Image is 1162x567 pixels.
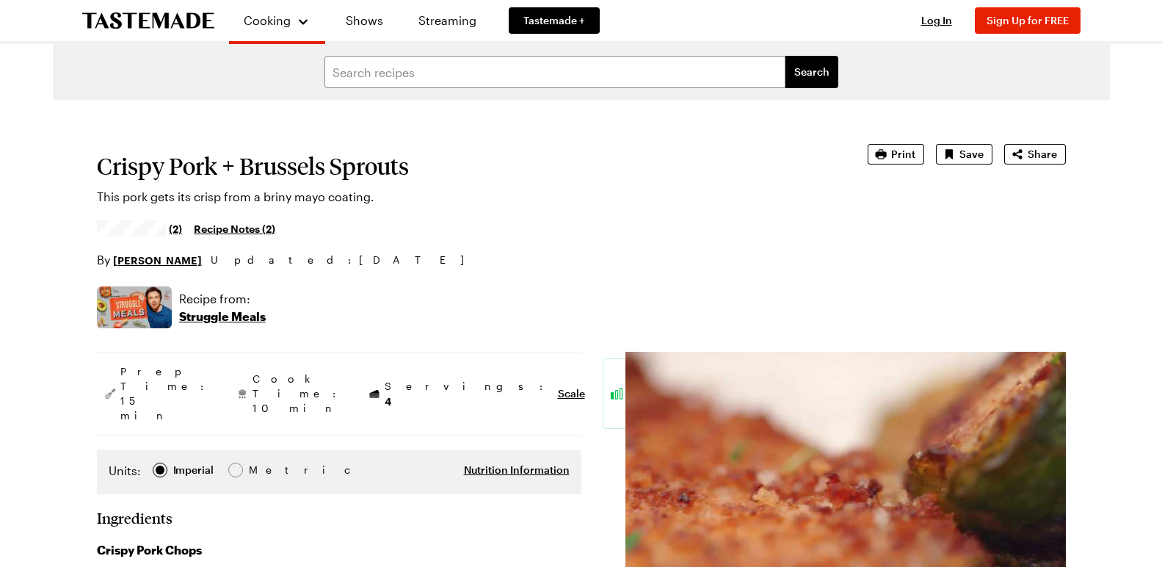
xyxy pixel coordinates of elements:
[385,379,551,409] span: Servings:
[987,14,1069,26] span: Sign Up for FREE
[1004,144,1066,165] button: Share
[558,386,585,401] button: Scale
[1028,147,1057,162] span: Share
[921,14,952,26] span: Log In
[794,65,829,79] span: Search
[169,221,182,236] span: (2)
[97,153,827,179] h1: Crispy Pork + Brussels Sprouts
[975,7,1081,34] button: Sign Up for FREE
[907,13,966,28] button: Log In
[936,144,992,165] button: Save recipe
[179,290,266,325] a: Recipe from:Struggle Meals
[113,252,202,268] a: [PERSON_NAME]
[109,462,141,480] label: Units:
[82,12,214,29] a: To Tastemade Home Page
[249,462,281,478] span: Metric
[194,220,275,236] a: Recipe Notes (2)
[109,462,280,483] div: Imperial Metric
[785,56,838,88] button: filters
[179,290,266,308] p: Recipe from:
[244,6,311,35] button: Cooking
[97,223,183,234] a: 4.5/5 stars from 2 reviews
[97,509,173,527] h2: Ingredients
[509,7,600,34] a: Tastemade +
[464,463,570,477] button: Nutrition Information
[385,394,391,408] span: 4
[959,147,984,162] span: Save
[324,56,785,88] input: Search recipes
[173,462,215,478] span: Imperial
[253,372,344,416] span: Cook Time: 10 min
[868,144,924,165] button: Print
[173,462,214,478] div: Imperial
[244,13,291,27] span: Cooking
[249,462,280,478] div: Metric
[97,286,172,328] img: Show where recipe is used
[523,13,585,28] span: Tastemade +
[211,252,479,268] span: Updated : [DATE]
[97,188,827,206] p: This pork gets its crisp from a briny mayo coating.
[179,308,266,325] p: Struggle Meals
[97,541,581,559] h3: Crispy Pork Chops
[120,364,211,423] span: Prep Time: 15 min
[891,147,915,162] span: Print
[97,251,202,269] p: By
